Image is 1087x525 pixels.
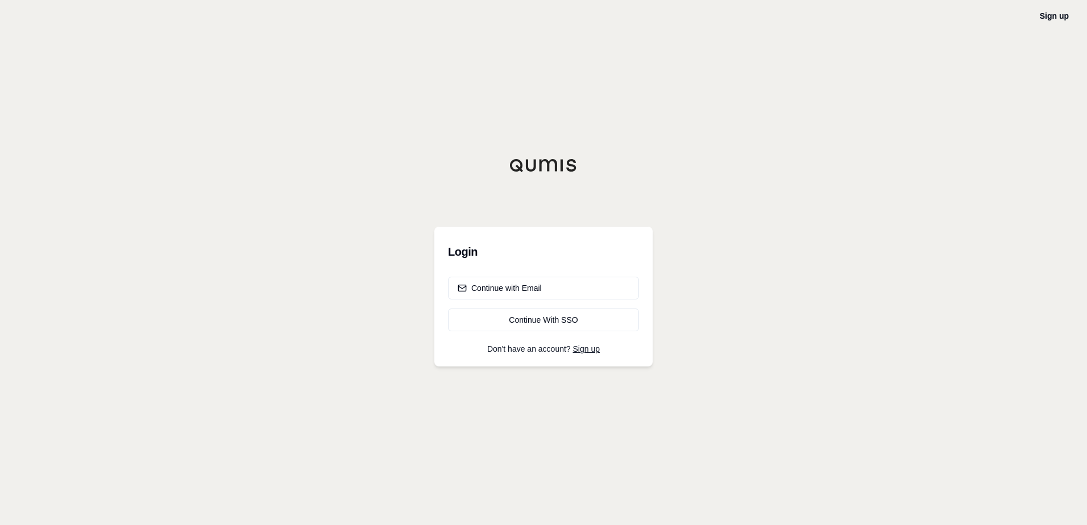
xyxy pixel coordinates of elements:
[1040,11,1069,20] a: Sign up
[509,159,578,172] img: Qumis
[448,309,639,331] a: Continue With SSO
[448,240,639,263] h3: Login
[448,277,639,299] button: Continue with Email
[573,344,600,353] a: Sign up
[458,314,629,326] div: Continue With SSO
[448,345,639,353] p: Don't have an account?
[458,282,542,294] div: Continue with Email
